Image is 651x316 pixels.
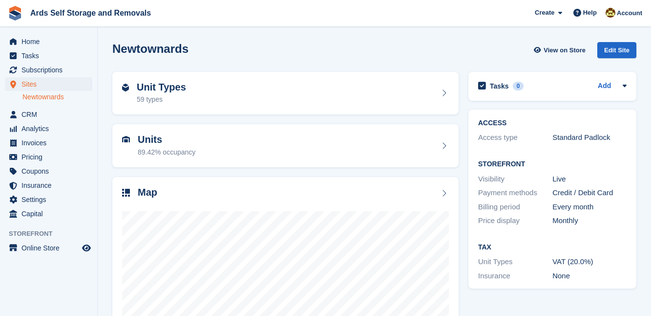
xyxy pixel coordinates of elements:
[21,207,80,221] span: Capital
[138,187,157,198] h2: Map
[552,256,627,268] div: VAT (20.0%)
[5,164,92,178] a: menu
[597,42,636,58] div: Edit Site
[21,150,80,164] span: Pricing
[21,108,80,121] span: CRM
[21,49,80,63] span: Tasks
[478,256,552,268] div: Unit Types
[597,42,636,62] a: Edit Site
[22,92,92,102] a: Newtownards
[5,150,92,164] a: menu
[9,229,97,239] span: Storefront
[478,174,552,185] div: Visibility
[138,147,195,158] div: 89.42% occupancy
[122,189,130,197] img: map-icn-33ee37083ee616e46c38cad1a60f524a97daa1e2b2c8c0bc3eb3415660979fc1.svg
[552,202,627,213] div: Every month
[5,49,92,63] a: menu
[138,134,195,145] h2: Units
[5,77,92,91] a: menu
[478,202,552,213] div: Billing period
[5,63,92,77] a: menu
[112,124,459,167] a: Units 89.42% occupancy
[617,8,642,18] span: Account
[21,136,80,150] span: Invoices
[5,179,92,192] a: menu
[5,193,92,206] a: menu
[5,136,92,150] a: menu
[5,207,92,221] a: menu
[5,122,92,135] a: menu
[535,8,554,18] span: Create
[5,108,92,121] a: menu
[478,187,552,199] div: Payment methods
[21,77,80,91] span: Sites
[583,8,597,18] span: Help
[21,179,80,192] span: Insurance
[544,45,586,55] span: View on Store
[478,244,627,251] h2: Tax
[552,187,627,199] div: Credit / Debit Card
[21,164,80,178] span: Coupons
[490,82,509,90] h2: Tasks
[513,82,524,90] div: 0
[606,8,615,18] img: Mark McFerran
[478,160,627,168] h2: Storefront
[552,271,627,282] div: None
[5,35,92,48] a: menu
[5,241,92,255] a: menu
[598,81,611,92] a: Add
[478,119,627,127] h2: ACCESS
[137,82,186,93] h2: Unit Types
[21,193,80,206] span: Settings
[21,241,80,255] span: Online Store
[137,94,186,105] div: 59 types
[21,122,80,135] span: Analytics
[112,42,189,55] h2: Newtownards
[122,84,129,91] img: unit-type-icn-2b2737a686de81e16bb02015468b77c625bbabd49415b5ef34ead5e3b44a266d.svg
[552,215,627,226] div: Monthly
[478,271,552,282] div: Insurance
[122,136,130,143] img: unit-icn-7be61d7bf1b0ce9d3e12c5938cc71ed9869f7b940bace4675aadf7bd6d80202e.svg
[478,215,552,226] div: Price display
[81,242,92,254] a: Preview store
[478,132,552,143] div: Access type
[532,42,589,58] a: View on Store
[112,72,459,115] a: Unit Types 59 types
[8,6,22,21] img: stora-icon-8386f47178a22dfd0bd8f6a31ec36ba5ce8667c1dd55bd0f319d3a0aa187defe.svg
[552,132,627,143] div: Standard Padlock
[21,63,80,77] span: Subscriptions
[552,174,627,185] div: Live
[21,35,80,48] span: Home
[26,5,155,21] a: Ards Self Storage and Removals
